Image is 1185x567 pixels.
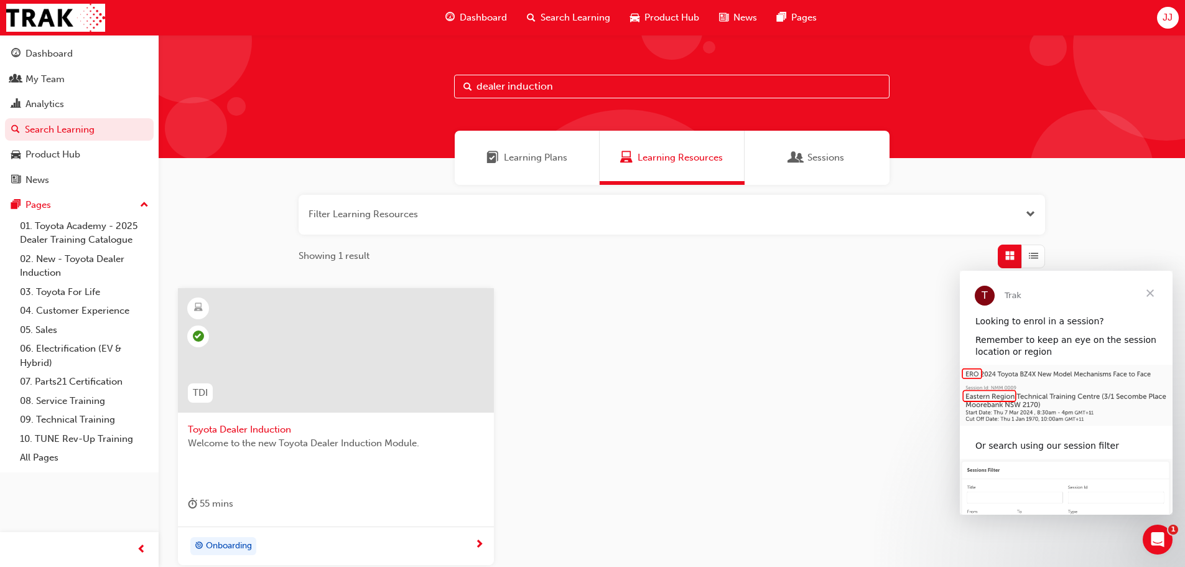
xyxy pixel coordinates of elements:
[745,131,890,185] a: SessionsSessions
[1026,207,1035,222] button: Open the filter
[11,175,21,186] span: news-icon
[26,97,64,111] div: Analytics
[541,11,610,25] span: Search Learning
[11,149,21,161] span: car-icon
[5,194,154,217] button: Pages
[5,143,154,166] a: Product Hub
[15,391,154,411] a: 08. Service Training
[15,429,154,449] a: 10. TUNE Rev-Up Training
[15,250,154,283] a: 02. New - Toyota Dealer Induction
[193,330,204,342] span: learningRecordVerb_PASS-icon
[140,197,149,213] span: up-icon
[1005,249,1015,263] span: Grid
[1029,249,1038,263] span: List
[195,538,203,555] span: target-icon
[26,72,65,87] div: My Team
[15,448,154,467] a: All Pages
[15,321,154,340] a: 05. Sales
[960,271,1173,515] iframe: Intercom live chat message
[11,49,21,60] span: guage-icon
[807,151,844,165] span: Sessions
[620,5,709,30] a: car-iconProduct Hub
[733,11,757,25] span: News
[435,5,517,30] a: guage-iconDashboard
[791,11,817,25] span: Pages
[6,4,105,32] img: Trak
[299,249,369,263] span: Showing 1 result
[26,148,80,162] div: Product Hub
[11,74,21,85] span: people-icon
[460,11,507,25] span: Dashboard
[600,131,745,185] a: Learning ResourcesLearning Resources
[188,423,484,437] span: Toyota Dealer Induction
[5,118,154,141] a: Search Learning
[620,151,633,165] span: Learning Resources
[188,496,233,512] div: 55 mins
[486,151,499,165] span: Learning Plans
[5,93,154,116] a: Analytics
[15,301,154,321] a: 04. Customer Experience
[719,10,728,26] span: news-icon
[26,198,51,212] div: Pages
[463,80,472,94] span: Search
[767,5,827,30] a: pages-iconPages
[5,42,154,65] a: Dashboard
[26,47,73,61] div: Dashboard
[15,410,154,429] a: 09. Technical Training
[777,10,786,26] span: pages-icon
[178,288,494,566] a: TDIToyota Dealer InductionWelcome to the new Toyota Dealer Induction Module.duration-icon 55 mins...
[445,10,455,26] span: guage-icon
[709,5,767,30] a: news-iconNews
[527,10,536,26] span: search-icon
[206,539,252,553] span: Onboarding
[630,10,639,26] span: car-icon
[454,75,890,98] input: Search...
[137,542,146,558] span: prev-icon
[5,169,154,192] a: News
[15,283,154,302] a: 03. Toyota For Life
[1157,7,1179,29] button: JJ
[11,200,21,211] span: pages-icon
[1163,11,1173,25] span: JJ
[790,151,802,165] span: Sessions
[194,300,203,316] span: learningResourceType_ELEARNING-icon
[475,540,484,551] span: next-icon
[5,40,154,194] button: DashboardMy TeamAnalyticsSearch LearningProduct HubNews
[517,5,620,30] a: search-iconSearch Learning
[188,496,197,512] span: duration-icon
[644,11,699,25] span: Product Hub
[15,372,154,391] a: 07. Parts21 Certification
[193,386,208,400] span: TDI
[11,124,20,136] span: search-icon
[455,131,600,185] a: Learning PlansLearning Plans
[1143,525,1173,555] iframe: Intercom live chat
[15,339,154,372] a: 06. Electrification (EV & Hybrid)
[504,151,567,165] span: Learning Plans
[5,68,154,91] a: My Team
[188,436,484,451] span: Welcome to the new Toyota Dealer Induction Module.
[638,151,723,165] span: Learning Resources
[15,217,154,250] a: 01. Toyota Academy - 2025 Dealer Training Catalogue
[11,99,21,110] span: chart-icon
[1168,525,1178,535] span: 1
[26,173,49,187] div: News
